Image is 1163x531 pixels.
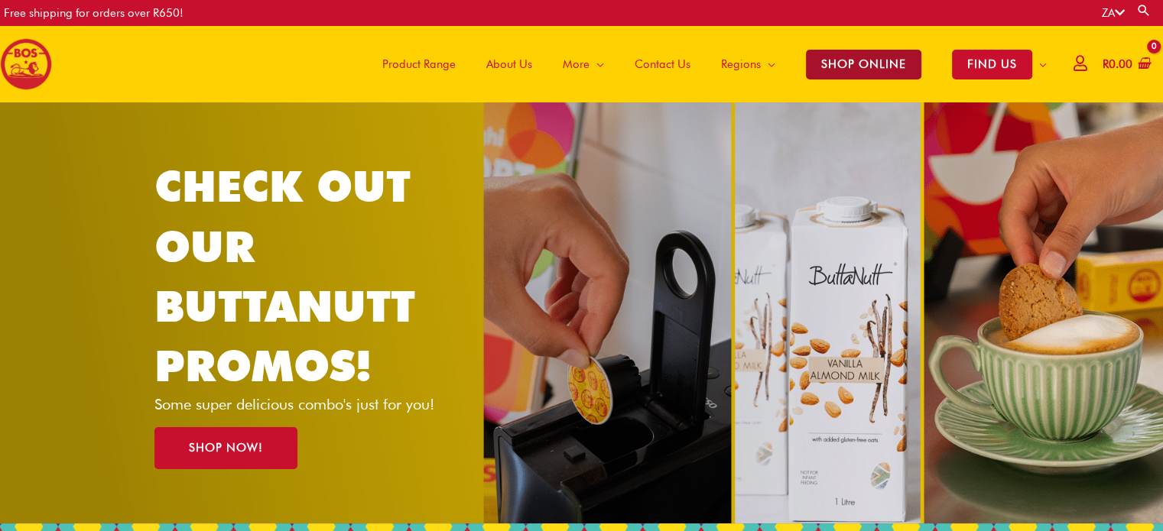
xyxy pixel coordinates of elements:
[154,397,461,412] p: Some super delicious combo's just for you!
[367,26,471,102] a: Product Range
[563,41,590,87] span: More
[721,41,761,87] span: Regions
[154,427,297,469] a: SHOP NOW!
[1103,57,1132,71] bdi: 0.00
[154,160,415,391] a: CHECK OUT OUR BUTTANUTT PROMOS!
[952,50,1032,79] span: FIND US
[1100,47,1152,82] a: View Shopping Cart, empty
[1102,6,1125,20] a: ZA
[1136,3,1152,18] a: Search button
[619,26,706,102] a: Contact Us
[806,50,921,79] span: SHOP ONLINE
[706,26,791,102] a: Regions
[189,442,263,454] span: SHOP NOW!
[471,26,547,102] a: About Us
[486,41,532,87] span: About Us
[356,26,1062,102] nav: Site Navigation
[635,41,690,87] span: Contact Us
[547,26,619,102] a: More
[1103,57,1109,71] span: R
[382,41,456,87] span: Product Range
[791,26,937,102] a: SHOP ONLINE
